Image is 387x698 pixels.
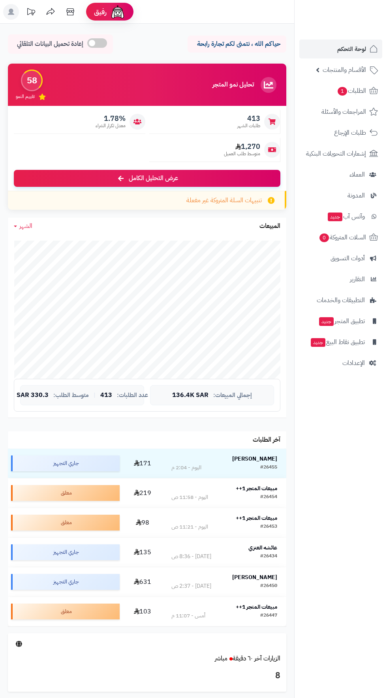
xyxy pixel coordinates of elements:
h3: آخر الطلبات [253,436,280,444]
span: العملاء [349,169,365,180]
span: جديد [328,213,342,221]
strong: [PERSON_NAME] [232,455,277,463]
a: أدوات التسويق [299,249,382,268]
a: تطبيق المتجرجديد [299,312,382,331]
span: 413 [237,114,260,123]
strong: مبيعات المتجر 1++ [236,514,277,522]
div: معلق [11,515,120,531]
span: تطبيق نقاط البيع [310,337,365,348]
a: لوحة التحكم [299,40,382,58]
strong: مبيعات المتجر 1++ [236,603,277,611]
span: متوسط طلب العميل [224,151,260,157]
a: طلبات الإرجاع [299,123,382,142]
strong: عائشه العنزي [248,544,277,552]
div: اليوم - 11:21 ص [171,523,208,531]
span: إجمالي المبيعات: [213,392,252,399]
span: معدل تكرار الشراء [96,122,126,129]
span: رفيق [94,7,107,17]
a: تحديثات المنصة [21,4,41,22]
div: #26453 [260,523,277,531]
span: جديد [311,338,325,347]
span: لوحة التحكم [337,43,366,55]
a: المراجعات والأسئلة [299,102,382,121]
span: السلات المتروكة [319,232,366,243]
div: جاري التجهيز [11,544,120,560]
span: 413 [100,392,112,399]
div: #26447 [260,612,277,620]
div: جاري التجهيز [11,455,120,471]
span: | [94,392,96,398]
span: 330.3 SAR [17,392,49,399]
td: 103 [123,597,162,626]
span: تطبيق المتجر [318,316,365,327]
a: عرض التحليل الكامل [14,170,280,187]
span: المراجعات والأسئلة [321,106,366,117]
span: عدد الطلبات: [117,392,148,399]
td: 98 [123,508,162,537]
div: #26434 [260,553,277,561]
td: 631 [123,567,162,596]
span: تقييم النمو [16,93,35,100]
a: وآتس آبجديد [299,207,382,226]
a: المدونة [299,186,382,205]
a: الشهر [14,222,32,231]
span: تنبيهات السلة المتروكة غير مفعلة [186,196,262,205]
div: #26454 [260,493,277,501]
span: إعادة تحميل البيانات التلقائي [17,40,83,49]
strong: [PERSON_NAME] [232,573,277,581]
div: أمس - 11:07 م [171,612,205,620]
div: #26450 [260,582,277,590]
span: 1.78% [96,114,126,123]
div: #26455 [260,464,277,472]
div: معلق [11,485,120,501]
div: اليوم - 11:58 ص [171,493,208,501]
span: الإعدادات [342,357,365,369]
p: حياكم الله ، نتمنى لكم تجارة رابحة [193,40,280,49]
span: طلبات الشهر [237,122,260,129]
a: السلات المتروكة0 [299,228,382,247]
div: [DATE] - 8:36 ص [171,553,211,561]
a: تطبيق نقاط البيعجديد [299,333,382,352]
td: 135 [123,538,162,567]
span: الطلبات [337,85,366,96]
span: طلبات الإرجاع [334,127,366,138]
span: المدونة [348,190,365,201]
span: الأقسام والمنتجات [323,64,366,75]
a: الطلبات1 [299,81,382,100]
span: جديد [319,317,334,326]
img: ai-face.png [110,4,126,20]
a: التقارير [299,270,382,289]
span: أدوات التسويق [331,253,365,264]
span: 0 [319,233,329,242]
td: 171 [123,449,162,478]
h3: 8 [14,669,280,683]
a: الزيارات آخر ٦٠ دقيقةمباشر [215,654,280,663]
span: التطبيقات والخدمات [317,295,365,306]
td: 219 [123,478,162,508]
div: معلق [11,604,120,619]
a: إشعارات التحويلات البنكية [299,144,382,163]
div: [DATE] - 2:37 ص [171,582,211,590]
span: 1 [338,87,347,96]
a: العملاء [299,165,382,184]
span: الشهر [19,221,32,231]
a: الإعدادات [299,354,382,373]
div: جاري التجهيز [11,574,120,590]
h3: المبيعات [259,223,280,230]
strong: مبيعات المتجر 1++ [236,484,277,493]
small: مباشر [215,654,227,663]
span: التقارير [350,274,365,285]
div: اليوم - 2:04 م [171,464,201,472]
a: التطبيقات والخدمات [299,291,382,310]
h3: تحليل نمو المتجر [212,81,254,88]
span: عرض التحليل الكامل [129,174,178,183]
span: متوسط الطلب: [53,392,89,399]
span: إشعارات التحويلات البنكية [306,148,366,159]
span: وآتس آب [327,211,365,222]
span: 136.4K SAR [172,392,209,399]
span: 1,270 [224,142,260,151]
